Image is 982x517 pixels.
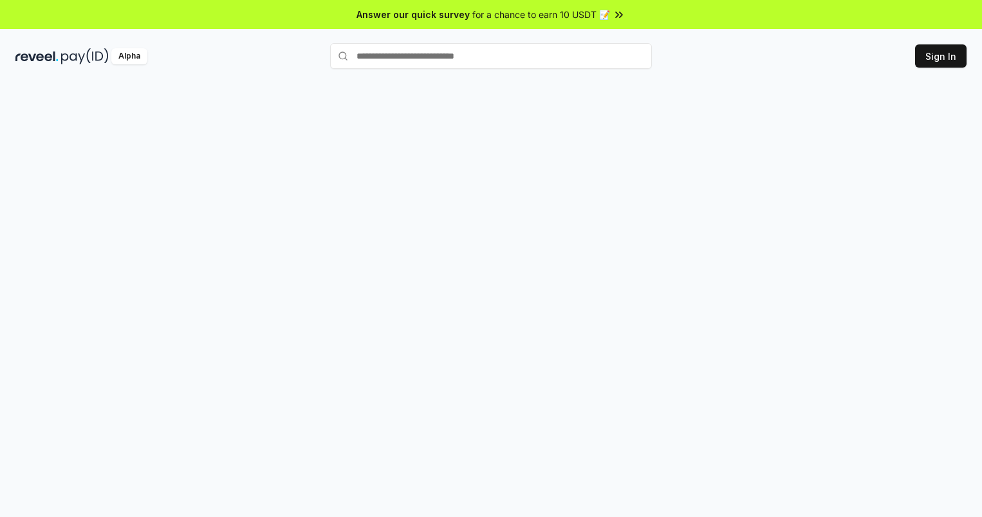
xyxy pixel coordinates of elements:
img: pay_id [61,48,109,64]
img: reveel_dark [15,48,59,64]
span: Answer our quick survey [357,8,470,21]
span: for a chance to earn 10 USDT 📝 [472,8,610,21]
button: Sign In [915,44,967,68]
div: Alpha [111,48,147,64]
